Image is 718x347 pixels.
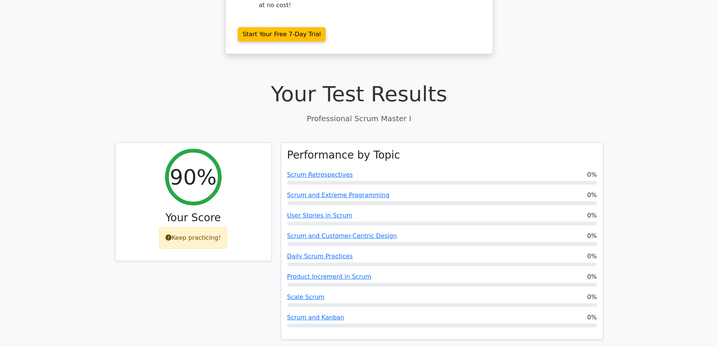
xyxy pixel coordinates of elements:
[587,191,597,200] span: 0%
[587,293,597,302] span: 0%
[287,212,352,219] a: User Stories in Scrum
[287,149,400,162] h3: Performance by Topic
[587,252,597,261] span: 0%
[587,231,597,241] span: 0%
[587,272,597,281] span: 0%
[115,81,603,106] h1: Your Test Results
[287,191,390,199] a: Scrum and Extreme Programming
[287,232,397,239] a: Scrum and Customer-Centric Design
[587,211,597,220] span: 0%
[287,171,353,178] a: Scrum Retrospectives
[287,293,325,301] a: Scale Scrum
[238,27,326,42] a: Start Your Free 7-Day Trial
[121,211,265,224] h3: Your Score
[587,170,597,179] span: 0%
[287,253,353,260] a: Daily Scrum Practices
[115,113,603,124] p: Professional Scrum Master I
[170,164,216,190] h2: 90%
[587,313,597,322] span: 0%
[287,273,371,280] a: Product Increment in Scrum
[159,227,227,249] div: Keep practicing!
[287,314,344,321] a: Scrum and Kanban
